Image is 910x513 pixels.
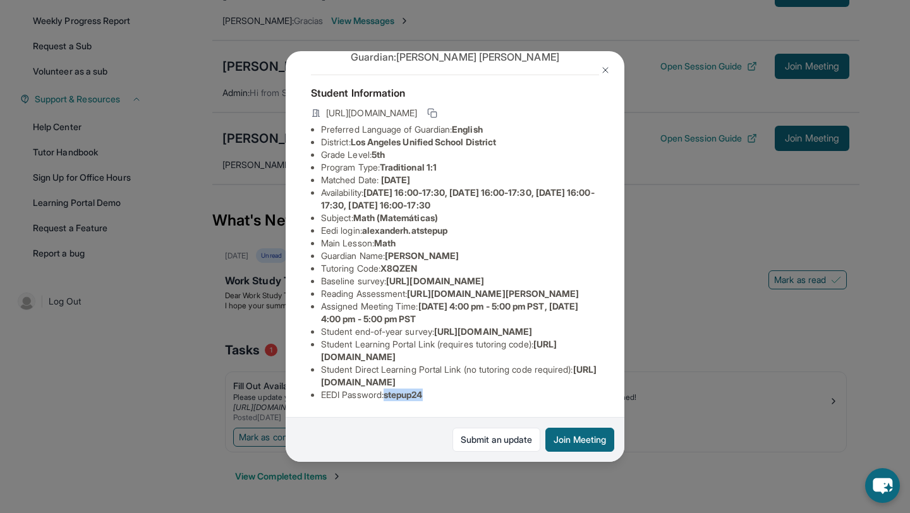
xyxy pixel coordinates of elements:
span: English [452,124,483,135]
span: Math (Matemáticas) [353,212,438,223]
button: Copy link [425,106,440,121]
li: Main Lesson : [321,237,599,250]
span: [DATE] [381,174,410,185]
span: [URL][DOMAIN_NAME] [386,275,484,286]
span: [URL][DOMAIN_NAME] [434,326,532,337]
button: chat-button [865,468,900,503]
li: Preferred Language of Guardian: [321,123,599,136]
li: Baseline survey : [321,275,599,287]
li: Guardian Name : [321,250,599,262]
span: [URL][DOMAIN_NAME][PERSON_NAME] [407,288,579,299]
span: stepup24 [384,389,423,400]
li: Program Type: [321,161,599,174]
li: Eedi login : [321,224,599,237]
img: Close Icon [600,65,610,75]
span: [DATE] 4:00 pm - 5:00 pm PST, [DATE] 4:00 pm - 5:00 pm PST [321,301,578,324]
li: District: [321,136,599,148]
a: Submit an update [452,428,540,452]
li: Tutoring Code : [321,262,599,275]
p: Guardian: [PERSON_NAME] [PERSON_NAME] [311,49,599,64]
span: [DATE] 16:00-17:30, [DATE] 16:00-17:30, [DATE] 16:00-17:30, [DATE] 16:00-17:30 [321,187,595,210]
li: Assigned Meeting Time : [321,300,599,325]
span: [URL][DOMAIN_NAME] [326,107,417,119]
h4: Student Information [311,85,599,100]
span: 5th [372,149,385,160]
span: Los Angeles Unified School District [351,136,496,147]
li: Availability: [321,186,599,212]
span: Traditional 1:1 [380,162,437,172]
li: Student Direct Learning Portal Link (no tutoring code required) : [321,363,599,389]
li: Grade Level: [321,148,599,161]
li: Student end-of-year survey : [321,325,599,338]
li: Subject : [321,212,599,224]
span: Math [374,238,396,248]
li: EEDI Password : [321,389,599,401]
span: alexanderh.atstepup [362,225,447,236]
span: [PERSON_NAME] [385,250,459,261]
button: Join Meeting [545,428,614,452]
li: Student Learning Portal Link (requires tutoring code) : [321,338,599,363]
li: Reading Assessment : [321,287,599,300]
span: X8QZEN [380,263,417,274]
li: Matched Date: [321,174,599,186]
